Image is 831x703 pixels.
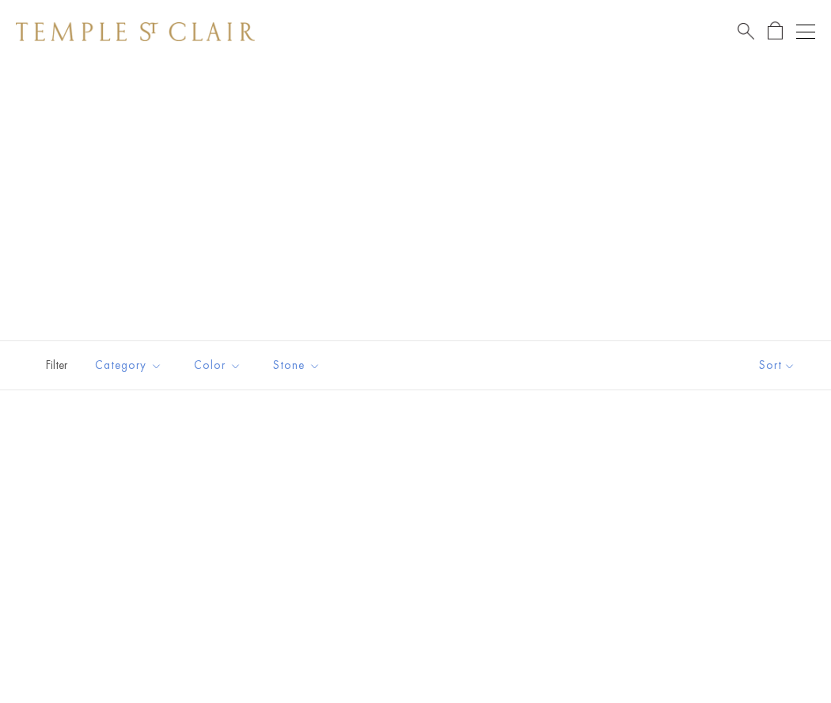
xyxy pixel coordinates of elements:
[796,22,815,41] button: Open navigation
[87,355,174,375] span: Category
[738,21,754,41] a: Search
[723,341,831,389] button: Show sort by
[186,355,253,375] span: Color
[265,355,332,375] span: Stone
[182,348,253,383] button: Color
[83,348,174,383] button: Category
[768,21,783,41] a: Open Shopping Bag
[16,22,255,41] img: Temple St. Clair
[261,348,332,383] button: Stone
